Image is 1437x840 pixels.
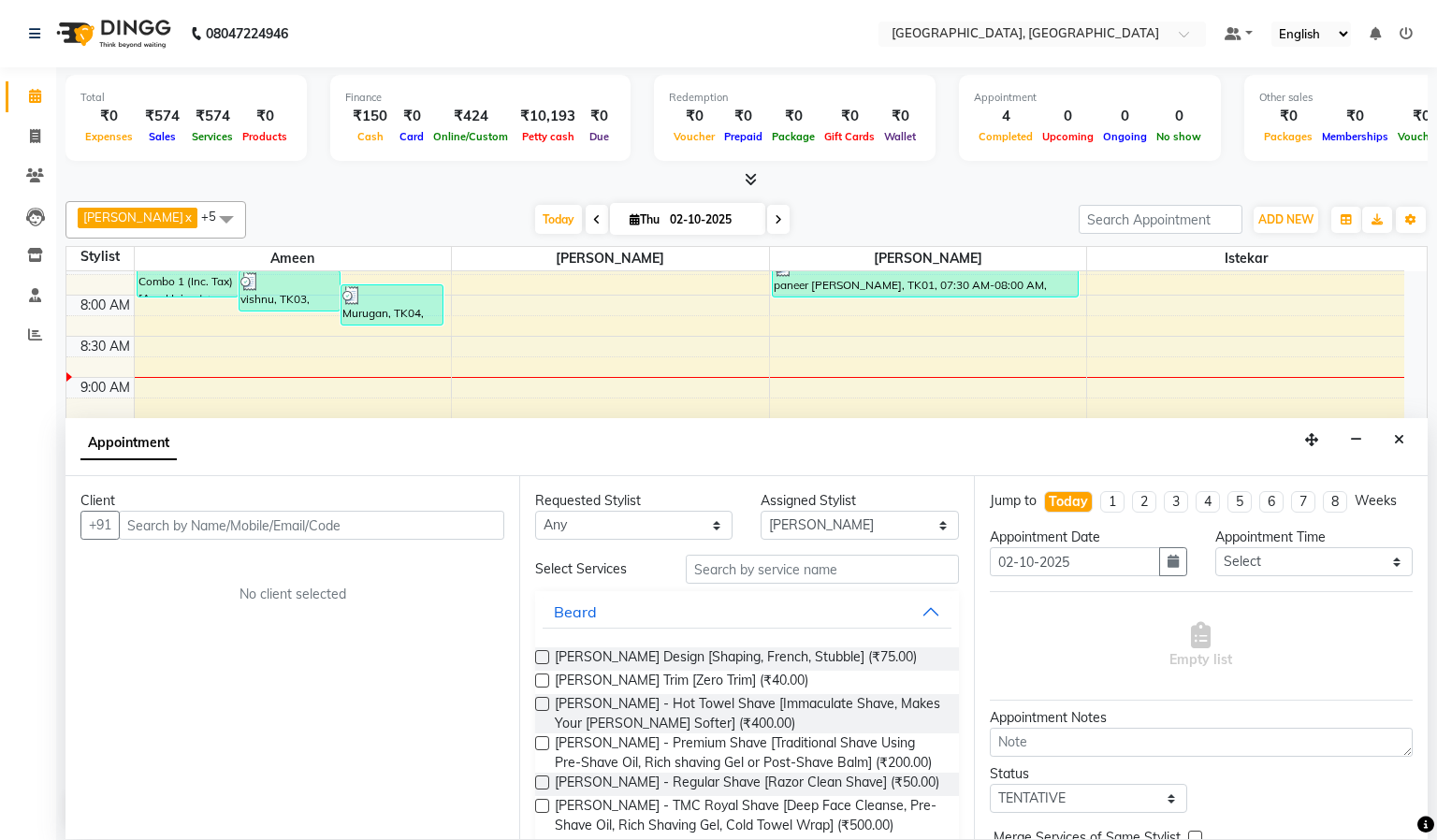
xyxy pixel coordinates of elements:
[1386,426,1413,455] button: Close
[820,130,879,143] span: Gift Cards
[719,130,767,143] span: Prepaid
[238,106,292,127] div: ₹0
[669,90,921,106] div: Redemption
[144,130,181,143] span: Sales
[77,378,134,398] div: 9:00 AM
[238,130,292,143] span: Products
[879,130,921,143] span: Wallet
[543,595,951,629] button: Beard
[1164,491,1188,513] li: 3
[1227,491,1252,513] li: 5
[345,106,395,127] div: ₹150
[585,130,614,143] span: Due
[990,528,1187,547] div: Appointment Date
[990,764,1187,784] div: Status
[1291,491,1315,513] li: 7
[125,585,459,604] div: No client selected
[428,130,513,143] span: Online/Custom
[686,555,959,584] input: Search by service name
[1152,130,1206,143] span: No show
[80,427,177,460] span: Appointment
[80,511,120,540] button: +91
[761,491,958,511] div: Assigned Stylist
[770,247,1087,270] span: [PERSON_NAME]
[1317,130,1393,143] span: Memberships
[1215,528,1413,547] div: Appointment Time
[1152,106,1206,127] div: 0
[555,733,943,773] span: [PERSON_NAME] - Premium Shave [Traditional Shave Using Pre-Shave Oil, Rich shaving Gel or Post-Sh...
[341,285,442,325] div: Murugan, TK04, 07:50 AM-08:20 AM, Hair - Taper Haircut [Casual and Professional]
[555,773,939,796] span: [PERSON_NAME] - Regular Shave [Razor Clean Shave] (₹50.00)
[1169,622,1232,670] span: Empty list
[239,271,340,311] div: vishnu, TK03, 07:40 AM-08:10 AM, [PERSON_NAME] Design [Shaping, French, Stubble]
[664,206,758,234] input: 2025-10-02
[138,106,187,127] div: ₹574
[1317,106,1393,127] div: ₹0
[669,130,719,143] span: Voucher
[974,130,1038,143] span: Completed
[119,511,504,540] input: Search by Name/Mobile/Email/Code
[206,7,288,60] b: 08047224946
[77,296,134,315] div: 8:00 AM
[974,106,1038,127] div: 4
[395,106,428,127] div: ₹0
[1132,491,1156,513] li: 2
[535,205,582,234] span: Today
[879,106,921,127] div: ₹0
[345,90,616,106] div: Finance
[428,106,513,127] div: ₹424
[1254,207,1318,233] button: ADD NEW
[555,694,943,733] span: [PERSON_NAME] - Hot Towel Shave [Immaculate Shave, Makes Your [PERSON_NAME] Softer] (₹400.00)
[1049,492,1088,512] div: Today
[1087,247,1404,270] span: Istekar
[1098,106,1152,127] div: 0
[77,337,134,356] div: 8:30 AM
[990,708,1413,728] div: Appointment Notes
[135,247,452,270] span: Ameen
[48,7,176,60] img: logo
[80,130,138,143] span: Expenses
[80,106,138,127] div: ₹0
[820,106,879,127] div: ₹0
[1038,106,1098,127] div: 0
[719,106,767,127] div: ₹0
[555,796,943,835] span: [PERSON_NAME] - TMC Royal Shave [Deep Face Cleanse, Pre-Shave Oil, Rich Shaving Gel, Cold Towel W...
[555,671,808,694] span: [PERSON_NAME] Trim [Zero Trim] (₹40.00)
[1196,491,1220,513] li: 4
[1355,491,1397,511] div: Weeks
[517,130,579,143] span: Petty cash
[625,212,664,226] span: Thu
[187,106,238,127] div: ₹574
[535,491,733,511] div: Requested Stylist
[555,647,917,671] span: [PERSON_NAME] Design [Shaping, French, Stubble] (₹75.00)
[1100,491,1125,513] li: 1
[974,90,1206,106] div: Appointment
[1038,130,1098,143] span: Upcoming
[990,491,1037,511] div: Jump to
[1323,491,1347,513] li: 8
[1259,491,1284,513] li: 6
[521,559,672,579] div: Select Services
[80,491,504,511] div: Client
[767,106,820,127] div: ₹0
[554,601,597,623] div: Beard
[201,209,230,224] span: +5
[1098,130,1152,143] span: Ongoing
[80,90,292,106] div: Total
[183,210,192,224] a: x
[66,247,134,267] div: Stylist
[669,106,719,127] div: ₹0
[83,210,183,224] span: [PERSON_NAME]
[452,247,769,270] span: [PERSON_NAME]
[1259,106,1317,127] div: ₹0
[187,130,238,143] span: Services
[513,106,583,127] div: ₹10,193
[353,130,388,143] span: Cash
[1259,130,1317,143] span: Packages
[773,257,1078,297] div: paneer [PERSON_NAME], TK01, 07:30 AM-08:00 AM, [PERSON_NAME] - Regular Shave [Razor Clean Shave]
[1079,205,1242,234] input: Search Appointment
[583,106,616,127] div: ₹0
[990,547,1160,576] input: yyyy-mm-dd
[1258,212,1314,226] span: ADD NEW
[395,130,428,143] span: Card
